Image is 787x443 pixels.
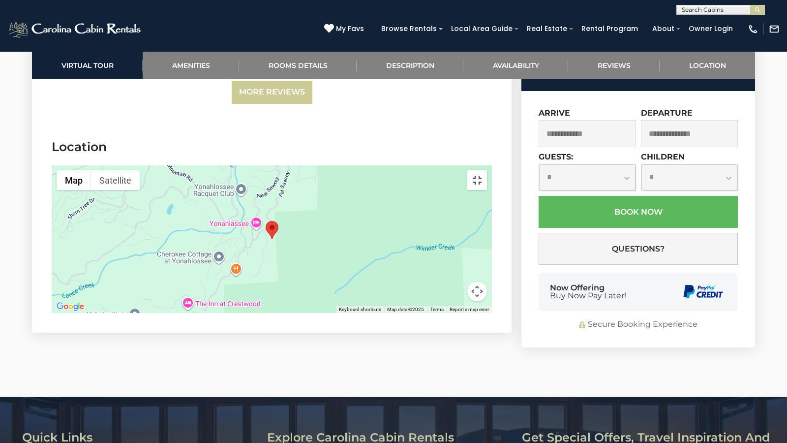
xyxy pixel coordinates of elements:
[232,81,312,104] a: More Reviews
[32,52,143,79] a: Virtual Tour
[684,21,738,36] a: Owner Login
[539,108,570,118] label: Arrive
[539,152,573,161] label: Guests:
[376,21,442,36] a: Browse Rentals
[748,24,758,34] img: phone-regular-white.png
[7,19,144,39] img: White-1-2.png
[539,196,738,228] button: Book Now
[336,24,364,34] span: My Favs
[357,52,463,79] a: Description
[91,170,140,190] button: Show satellite imagery
[769,24,780,34] img: mail-regular-white.png
[324,24,366,34] a: My Favs
[660,52,755,79] a: Location
[522,21,572,36] a: Real Estate
[641,108,693,118] label: Departure
[539,319,738,330] div: Secure Booking Experience
[266,221,278,239] div: Antler Ridge
[54,300,87,313] img: Google
[57,170,91,190] button: Show street map
[52,138,492,156] h3: Location
[641,152,685,161] label: Children
[550,284,626,300] div: Now Offering
[430,307,444,312] a: Terms
[568,52,660,79] a: Reviews
[143,52,239,79] a: Amenities
[446,21,517,36] a: Local Area Guide
[467,282,487,301] button: Map camera controls
[539,233,738,265] button: Questions?
[339,306,381,313] button: Keyboard shortcuts
[576,21,643,36] a: Rental Program
[54,300,87,313] a: Open this area in Google Maps (opens a new window)
[450,307,489,312] a: Report a map error
[387,307,424,312] span: Map data ©2025
[647,21,679,36] a: About
[239,52,357,79] a: Rooms Details
[463,52,568,79] a: Availability
[467,170,487,190] button: Toggle fullscreen view
[550,292,626,300] span: Buy Now Pay Later!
